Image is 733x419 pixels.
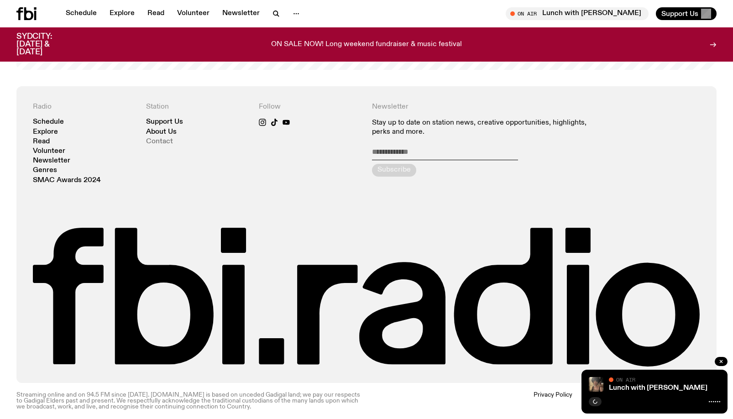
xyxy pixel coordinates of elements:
h3: SYDCITY: [DATE] & [DATE] [16,33,75,56]
a: About Us [146,129,177,136]
span: Support Us [661,10,698,18]
h4: Follow [259,103,361,111]
p: Streaming online and on 94.5 FM since [DATE]. [DOMAIN_NAME] is based on unceded Gadigal land; we ... [16,392,361,410]
a: Newsletter [33,157,70,164]
a: Genres [33,167,57,174]
a: Explore [33,129,58,136]
a: SMAC Awards 2024 [33,177,101,184]
a: Privacy Policy [534,392,572,410]
a: Volunteer [33,148,65,155]
button: Support Us [656,7,717,20]
h4: Station [146,103,248,111]
button: On AirLunch with [PERSON_NAME] [506,7,649,20]
a: Lunch with [PERSON_NAME] [609,384,707,392]
a: Read [142,7,170,20]
p: ON SALE NOW! Long weekend fundraiser & music festival [271,41,462,49]
a: Schedule [33,119,64,126]
a: Support Us [146,119,183,126]
h4: Radio [33,103,135,111]
a: Schedule [60,7,102,20]
p: Stay up to date on station news, creative opportunities, highlights, perks and more. [372,119,587,136]
a: Contact [146,138,173,145]
button: Subscribe [372,164,416,177]
a: Explore [104,7,140,20]
a: Volunteer [172,7,215,20]
h4: Newsletter [372,103,587,111]
span: On Air [616,377,635,382]
a: Newsletter [217,7,265,20]
a: Read [33,138,50,145]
